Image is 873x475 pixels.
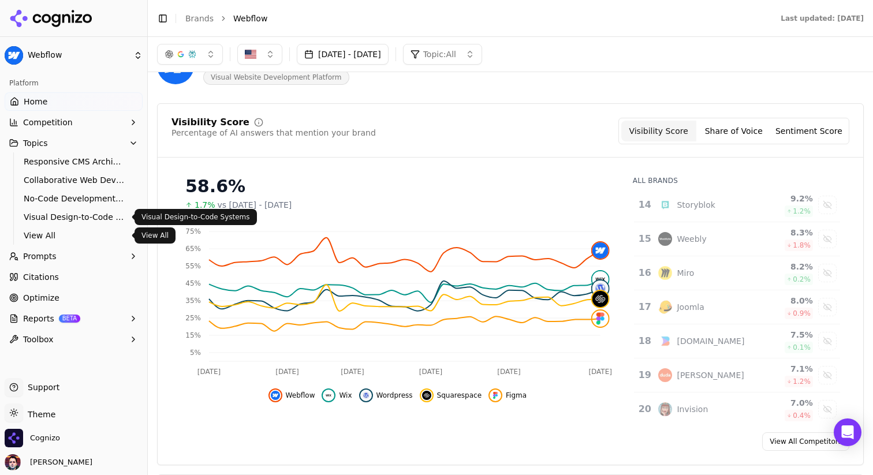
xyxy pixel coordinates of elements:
[5,113,143,132] button: Competition
[588,368,612,376] tspan: [DATE]
[419,368,443,376] tspan: [DATE]
[185,176,610,197] div: 58.6%
[218,199,292,211] span: vs [DATE] - [DATE]
[275,368,299,376] tspan: [DATE]
[23,250,57,262] span: Prompts
[24,211,124,223] span: Visual Design-to-Code Systems
[19,227,129,244] a: View All
[771,121,846,141] button: Sentiment Score
[420,388,482,402] button: Hide squarespace data
[634,188,840,222] tr: 14storyblokStoryblok9.2%1.2%Show storyblok data
[24,174,124,186] span: Collaborative Web Development Environments
[639,368,647,382] div: 19
[793,309,811,318] span: 0.9 %
[185,14,214,23] a: Brands
[297,44,389,65] button: [DATE] - [DATE]
[203,70,349,85] span: Visual Website Development Platform
[5,247,143,265] button: Prompts
[818,298,837,316] button: Show joomla data
[286,391,315,400] span: Webflow
[324,391,333,400] img: wix
[171,127,376,139] div: Percentage of AI answers that mention your brand
[5,429,23,447] img: Cognizo
[497,368,521,376] tspan: [DATE]
[760,295,813,306] div: 8.0 %
[793,377,811,386] span: 1.2 %
[639,402,647,416] div: 20
[5,92,143,111] a: Home
[423,48,456,60] span: Topic: All
[639,334,647,348] div: 18
[677,267,694,279] div: Miro
[5,268,143,286] a: Citations
[376,391,413,400] span: Wordpress
[185,331,201,339] tspan: 15%
[639,266,647,280] div: 16
[762,432,849,451] a: View All Competitors
[793,241,811,250] span: 1.8 %
[437,391,482,400] span: Squarespace
[760,397,813,409] div: 7.0 %
[834,418,861,446] div: Open Intercom Messenger
[658,266,672,280] img: miro
[639,300,647,314] div: 17
[5,330,143,349] button: Toolbox
[677,403,708,415] div: Invision
[339,391,352,400] span: Wix
[491,391,500,400] img: figma
[760,227,813,238] div: 8.3 %
[592,242,609,259] img: webflow
[5,309,143,328] button: ReportsBETA
[634,324,840,358] tr: 18builder.io[DOMAIN_NAME]7.5%0.1%Show builder.io data
[760,193,813,204] div: 9.2 %
[592,291,609,307] img: squarespace
[23,334,54,345] span: Toolbox
[245,48,256,60] img: United States
[271,391,280,400] img: webflow
[5,289,143,307] a: Optimize
[634,392,840,427] tr: 20invisionInvision7.0%0.4%Show invision data
[185,227,201,235] tspan: 75%
[197,368,221,376] tspan: [DATE]
[760,363,813,375] div: 7.1 %
[677,233,706,245] div: Weebly
[818,230,837,248] button: Show weebly data
[5,454,92,470] button: Open user button
[677,369,744,381] div: [PERSON_NAME]
[5,429,60,447] button: Open organization switcher
[634,222,840,256] tr: 15weeblyWeebly8.3%1.8%Show weebly data
[341,368,364,376] tspan: [DATE]
[634,358,840,392] tr: 19duda[PERSON_NAME]7.1%1.2%Show duda data
[28,50,129,61] span: Webflow
[185,245,201,253] tspan: 65%
[818,332,837,350] button: Show builder.io data
[621,121,696,141] button: Visibility Score
[818,366,837,384] button: Show duda data
[23,271,59,283] span: Citations
[5,46,23,65] img: Webflow
[793,411,811,420] span: 0.4 %
[185,297,201,305] tspan: 35%
[5,134,143,152] button: Topics
[658,300,672,314] img: joomla
[639,198,647,212] div: 14
[268,388,315,402] button: Hide webflow data
[634,290,840,324] tr: 17joomlaJoomla8.0%0.9%Show joomla data
[422,391,431,400] img: squarespace
[322,388,352,402] button: Hide wix data
[25,457,92,467] span: [PERSON_NAME]
[233,13,267,24] span: Webflow
[24,193,124,204] span: No-Code Development Platforms
[639,232,647,246] div: 15
[658,402,672,416] img: invision
[185,314,201,322] tspan: 25%
[488,388,527,402] button: Hide figma data
[677,301,704,313] div: Joomla
[23,292,59,304] span: Optimize
[592,280,609,297] img: wordpress
[818,264,837,282] button: Show miro data
[592,311,609,327] img: figma
[793,343,811,352] span: 0.1 %
[171,118,249,127] div: Visibility Score
[361,391,371,400] img: wordpress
